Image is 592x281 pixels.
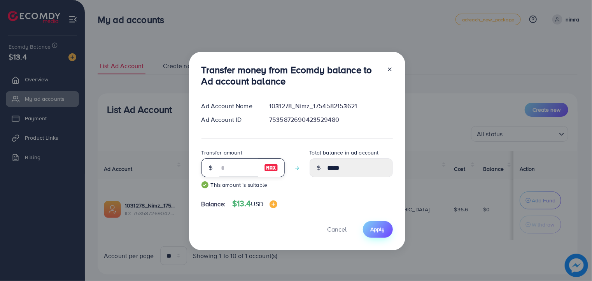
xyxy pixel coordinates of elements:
[371,225,385,233] span: Apply
[363,221,393,238] button: Apply
[201,149,242,156] label: Transfer amount
[201,181,208,188] img: guide
[232,199,277,209] h4: $13.4
[251,200,263,208] span: USD
[201,64,380,87] h3: Transfer money from Ecomdy balance to Ad account balance
[270,200,277,208] img: image
[264,163,278,172] img: image
[328,225,347,234] span: Cancel
[201,200,226,209] span: Balance:
[263,102,399,111] div: 1031278_Nimz_1754582153621
[201,181,285,189] small: This amount is suitable
[318,221,357,238] button: Cancel
[195,102,263,111] div: Ad Account Name
[195,115,263,124] div: Ad Account ID
[263,115,399,124] div: 7535872690423529480
[310,149,379,156] label: Total balance in ad account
